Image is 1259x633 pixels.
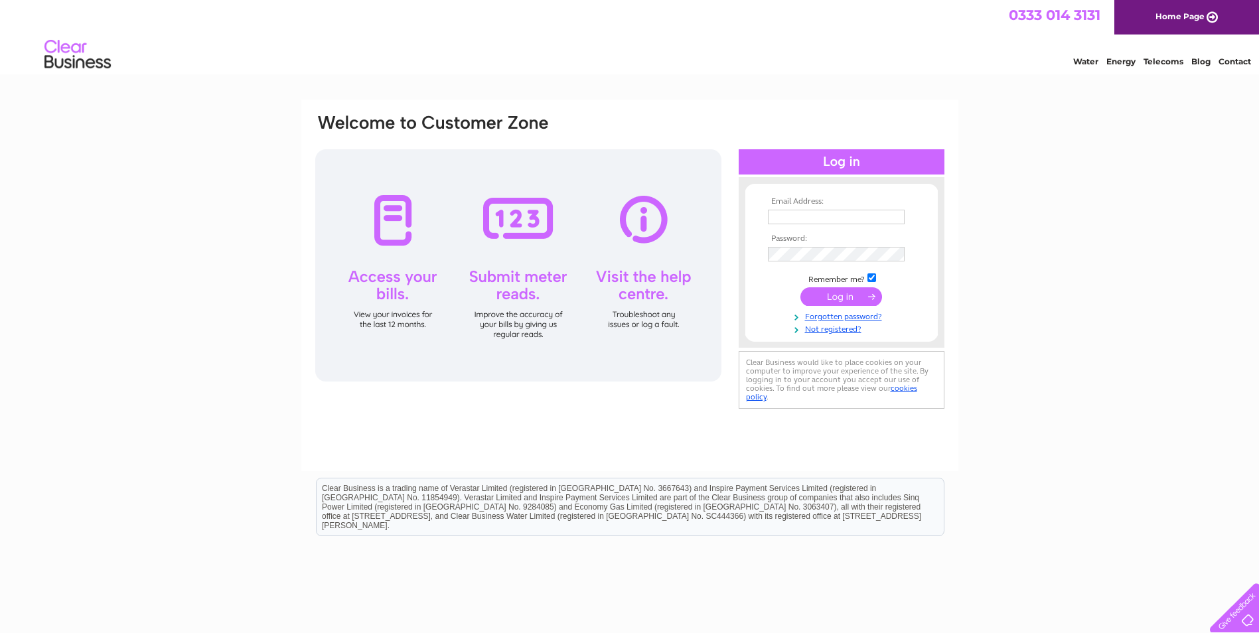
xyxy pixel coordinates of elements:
[1106,56,1136,66] a: Energy
[800,287,882,306] input: Submit
[768,309,919,322] a: Forgotten password?
[317,7,944,64] div: Clear Business is a trading name of Verastar Limited (registered in [GEOGRAPHIC_DATA] No. 3667643...
[1144,56,1183,66] a: Telecoms
[1009,7,1100,23] a: 0333 014 3131
[739,351,944,409] div: Clear Business would like to place cookies on your computer to improve your experience of the sit...
[1191,56,1211,66] a: Blog
[1073,56,1098,66] a: Water
[44,35,111,75] img: logo.png
[768,322,919,334] a: Not registered?
[1219,56,1251,66] a: Contact
[765,234,919,244] th: Password:
[765,271,919,285] td: Remember me?
[765,197,919,206] th: Email Address:
[746,384,917,401] a: cookies policy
